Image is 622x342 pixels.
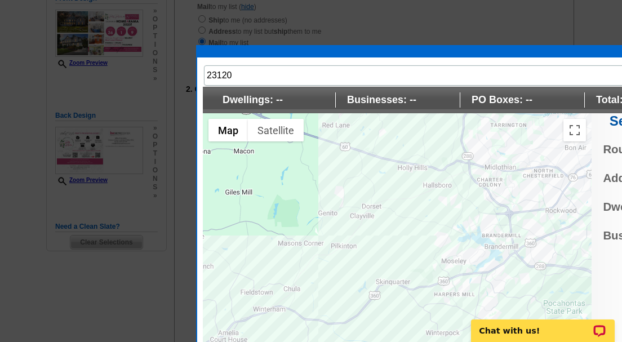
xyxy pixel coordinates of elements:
button: Toggle fullscreen view [563,119,586,141]
span: Dwellings: -- [211,92,336,108]
span: Businesses: -- [336,92,460,108]
iframe: LiveChat chat widget [464,307,622,342]
button: Show satellite imagery [248,119,304,141]
button: Show street map [208,119,248,141]
span: PO Boxes: -- [460,92,585,108]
